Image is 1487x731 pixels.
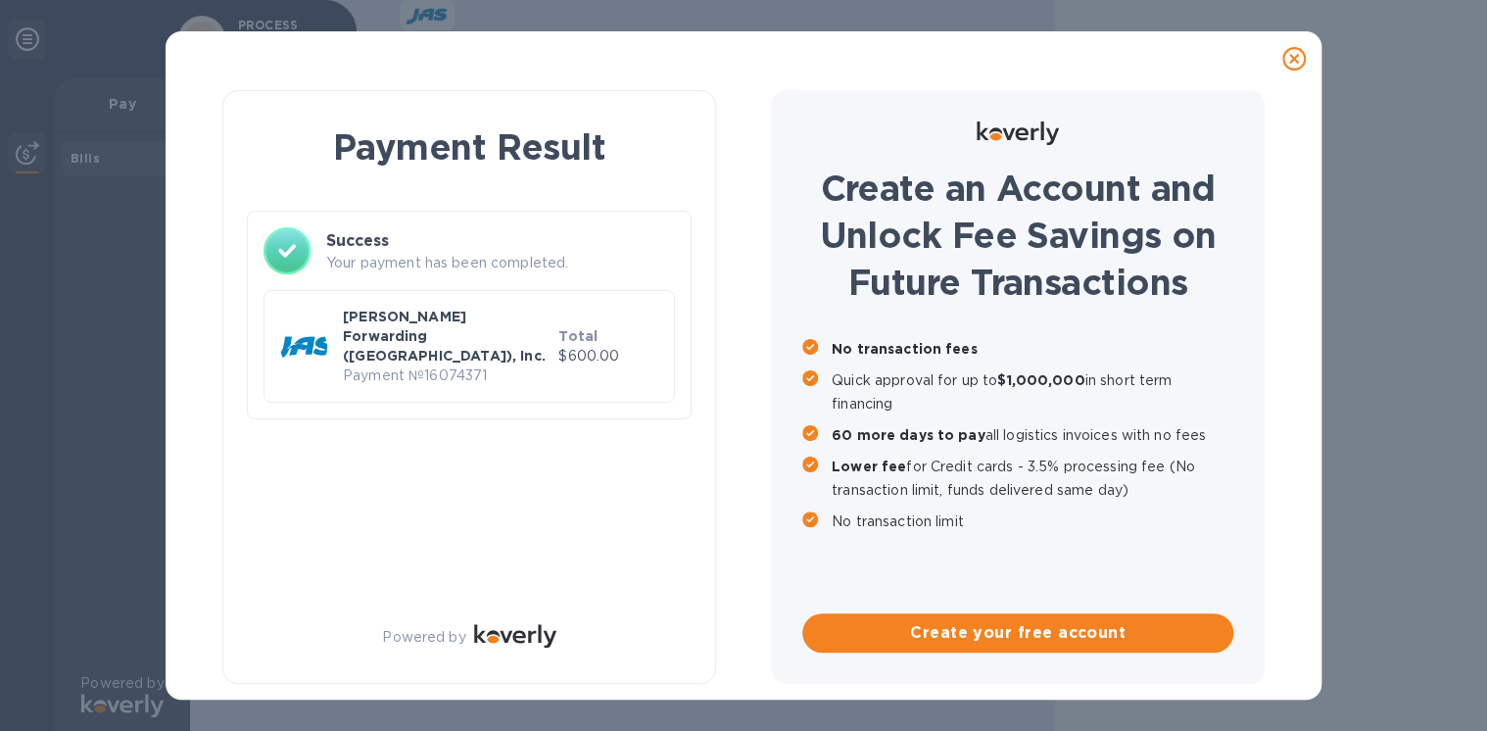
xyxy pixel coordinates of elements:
b: $1,000,000 [997,372,1084,388]
b: No transaction fees [832,341,978,357]
p: [PERSON_NAME] Forwarding ([GEOGRAPHIC_DATA]), Inc. [343,307,551,365]
h1: Create an Account and Unlock Fee Savings on Future Transactions [802,165,1233,306]
button: Create your free account [802,613,1233,653]
p: $600.00 [558,346,658,366]
p: for Credit cards - 3.5% processing fee (No transaction limit, funds delivered same day) [832,455,1233,502]
p: Your payment has been completed. [326,253,675,273]
p: Quick approval for up to in short term financing [832,368,1233,415]
p: No transaction limit [832,510,1233,533]
img: Logo [474,624,556,648]
p: Powered by [382,627,465,648]
p: Payment № 16074371 [343,365,551,386]
img: Logo [977,122,1059,145]
b: Total [558,328,598,344]
p: all logistics invoices with no fees [832,423,1233,447]
h3: Success [326,229,675,253]
b: Lower fee [832,459,906,474]
b: 60 more days to pay [832,427,985,443]
h1: Payment Result [255,122,684,171]
span: Create your free account [818,621,1218,645]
